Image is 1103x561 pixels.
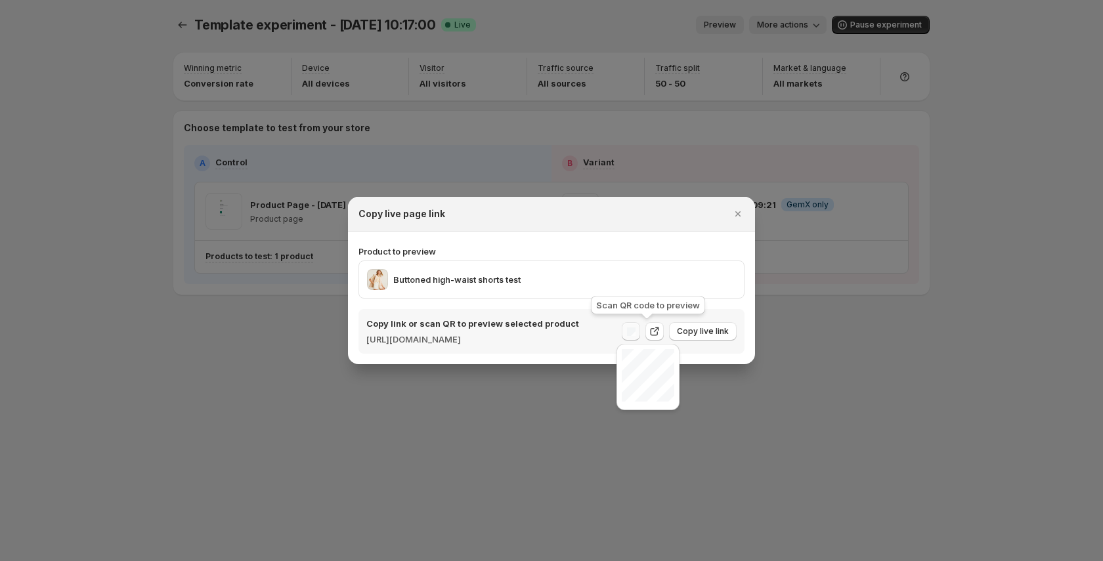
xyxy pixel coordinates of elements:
[366,333,579,346] p: [URL][DOMAIN_NAME]
[366,317,579,330] p: Copy link or scan QR to preview selected product
[367,269,388,290] img: Buttoned high-waist shorts test
[669,322,737,341] button: Copy live link
[358,207,445,220] h2: Copy live page link
[677,326,729,337] span: Copy live link
[358,245,745,258] p: Product to preview
[729,205,747,223] button: Close
[393,273,521,286] p: Buttoned high-waist shorts test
